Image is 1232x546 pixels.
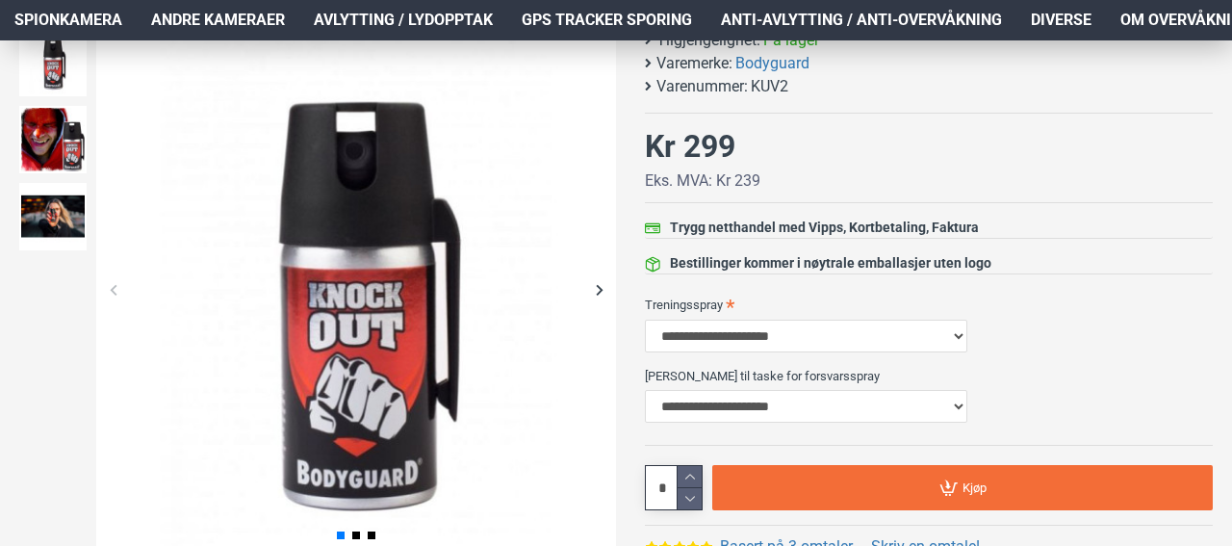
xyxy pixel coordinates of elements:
[735,52,809,75] a: Bodyguard
[337,532,345,539] span: Go to slide 1
[151,9,285,32] span: Andre kameraer
[645,289,1213,320] label: Treningsspray
[656,75,748,98] b: Varenummer:
[96,273,130,306] div: Previous slide
[962,481,987,494] span: Kjøp
[670,218,979,238] div: Trygg netthandel med Vipps, Kortbetaling, Faktura
[19,29,87,96] img: Forsvarsspray - Lovlig Pepperspray - SpyGadgets.no
[656,29,760,52] b: Tilgjengelighet:
[751,75,788,98] span: KUV2
[1031,9,1091,32] span: Diverse
[645,123,735,169] div: Kr 299
[582,273,616,306] div: Next slide
[368,532,375,539] span: Go to slide 3
[721,9,1002,32] span: Anti-avlytting / Anti-overvåkning
[763,29,819,52] span: På lager
[522,9,692,32] span: GPS Tracker Sporing
[314,9,493,32] span: Avlytting / Lydopptak
[645,360,1213,391] label: [PERSON_NAME] til taske for forsvarsspray
[656,52,732,75] b: Varemerke:
[14,9,122,32] span: Spionkamera
[19,106,87,173] img: Forsvarsspray - Lovlig Pepperspray - SpyGadgets.no
[670,253,991,273] div: Bestillinger kommer i nøytrale emballasjer uten logo
[19,183,87,250] img: Forsvarsspray - Lovlig Pepperspray - SpyGadgets.no
[352,532,360,539] span: Go to slide 2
